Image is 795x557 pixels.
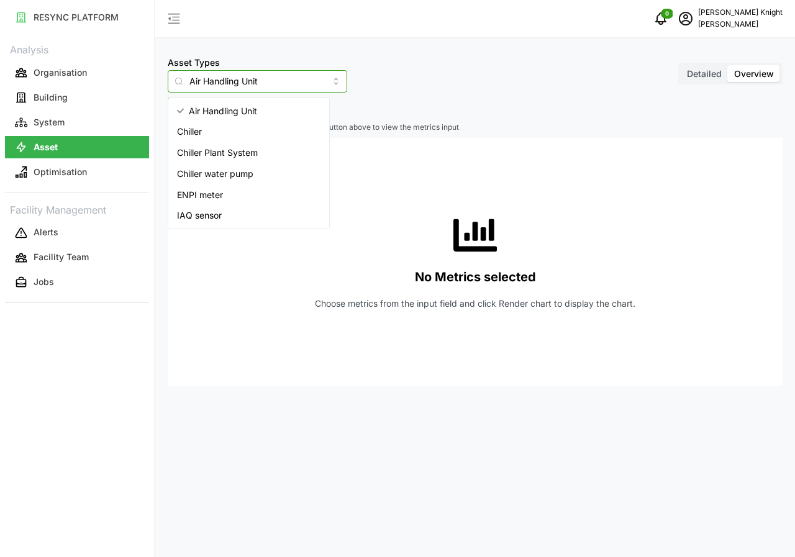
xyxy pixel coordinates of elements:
[5,271,149,294] button: Jobs
[177,209,222,222] span: IAQ sensor
[168,56,220,70] label: Asset Types
[734,68,774,79] span: Overview
[5,60,149,85] a: Organisation
[34,116,65,129] p: System
[189,104,257,118] span: Air Handling Unit
[5,220,149,245] a: Alerts
[5,200,149,218] p: Facility Management
[5,247,149,269] button: Facility Team
[34,91,68,104] p: Building
[5,110,149,135] a: System
[34,226,58,238] p: Alerts
[5,86,149,109] button: Building
[5,85,149,110] a: Building
[177,167,253,181] span: Chiller water pump
[5,160,149,184] a: Optimisation
[5,270,149,295] a: Jobs
[5,40,149,58] p: Analysis
[648,6,673,31] button: notifications
[5,161,149,183] button: Optimisation
[5,111,149,134] button: System
[5,61,149,84] button: Organisation
[5,136,149,158] button: Asset
[34,11,119,24] p: RESYNC PLATFORM
[168,122,783,133] p: Select items in the 'Select Locations/Assets' button above to view the metrics input
[698,19,783,30] p: [PERSON_NAME]
[177,188,223,202] span: ENPI meter
[34,141,58,153] p: Asset
[5,6,149,29] button: RESYNC PLATFORM
[5,135,149,160] a: Asset
[5,222,149,244] button: Alerts
[687,68,722,79] span: Detailed
[34,276,54,288] p: Jobs
[34,166,87,178] p: Optimisation
[5,245,149,270] a: Facility Team
[177,146,258,160] span: Chiller Plant System
[665,9,669,18] span: 0
[34,251,89,263] p: Facility Team
[177,125,202,138] span: Chiller
[698,7,783,19] p: [PERSON_NAME] Knight
[315,297,635,310] p: Choose metrics from the input field and click Render chart to display the chart.
[415,267,536,288] p: No Metrics selected
[673,6,698,31] button: schedule
[5,5,149,30] a: RESYNC PLATFORM
[34,66,87,79] p: Organisation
